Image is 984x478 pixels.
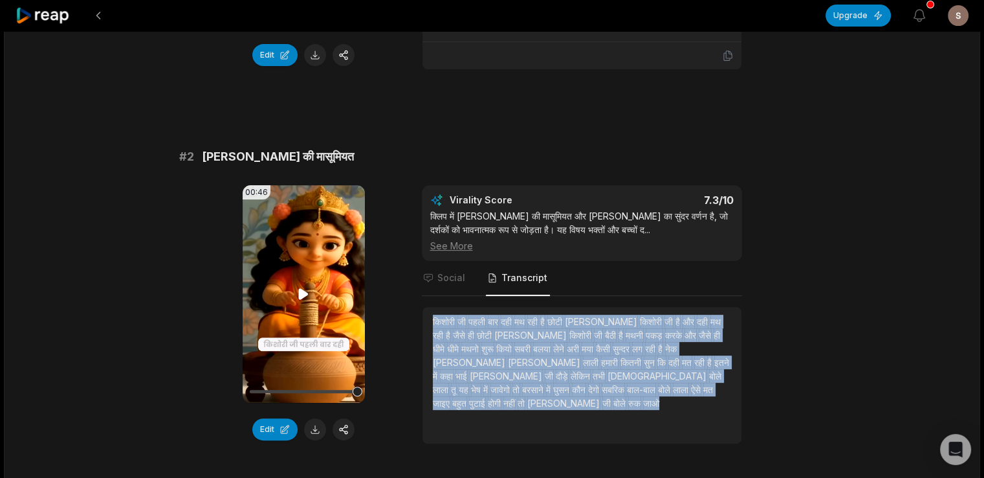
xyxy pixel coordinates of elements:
[501,316,514,327] span: दही
[697,316,710,327] span: दही
[699,330,714,341] span: जैसे
[626,330,646,341] span: मथनी
[501,271,547,284] span: Transcript
[643,398,659,409] span: जाओ
[422,261,742,296] nav: Tabs
[446,330,453,341] span: है
[682,357,694,368] span: मत
[595,194,734,207] div: 7.3 /10
[533,343,553,354] span: बलया
[632,343,645,354] span: लग
[481,343,496,354] span: शुरू
[433,357,508,368] span: [PERSON_NAME]
[644,357,657,368] span: सुन
[569,330,594,341] span: किशोरी
[514,316,527,327] span: मथ
[613,398,628,409] span: बोले
[556,370,571,381] span: दौड़े
[658,343,665,354] span: है
[488,316,501,327] span: बार
[668,357,682,368] span: दही
[707,357,714,368] span: है
[433,384,451,395] span: लाला
[433,330,446,341] span: रही
[714,330,720,341] span: ही
[470,370,545,381] span: [PERSON_NAME]
[522,384,546,395] span: बरसाने
[471,384,483,395] span: भेष
[605,330,618,341] span: बैठी
[202,148,354,166] span: [PERSON_NAME] की मासूमियत
[490,384,512,395] span: जावेगो
[252,418,298,440] button: Edit
[627,384,658,395] span: बाल-बाल
[582,343,596,354] span: मया
[494,330,569,341] span: [PERSON_NAME]
[483,384,490,395] span: में
[665,330,684,341] span: करके
[640,316,664,327] span: किशोरी
[613,343,632,354] span: सुन्दर
[468,330,477,341] span: ही
[825,5,891,27] button: Upgrade
[468,316,488,327] span: पहली
[477,330,494,341] span: छोटी
[710,316,721,327] span: मथ
[503,398,518,409] span: नहीं
[430,239,734,253] div: See More
[455,370,470,381] span: भाई
[645,343,658,354] span: रही
[673,384,691,395] span: लाला
[496,343,514,354] span: कियो
[583,357,601,368] span: लाली
[571,370,593,381] span: लेकिन
[546,384,553,395] span: में
[433,343,447,354] span: धीमे
[453,330,468,341] span: जैसे
[518,398,527,409] span: तो
[596,343,613,354] span: कैसी
[565,316,640,327] span: [PERSON_NAME]
[447,343,461,354] span: धीमे
[664,316,675,327] span: जी
[658,384,673,395] span: बोले
[553,343,567,354] span: लेने
[940,434,971,465] div: Open Intercom Messenger
[508,357,583,368] span: [PERSON_NAME]
[646,330,665,341] span: पकड़
[567,343,582,354] span: अरी
[703,384,713,395] span: मत
[618,330,626,341] span: है
[683,316,697,327] span: और
[594,330,605,341] span: जी
[714,357,729,368] span: इतने
[514,343,533,354] span: सबरी
[179,148,194,166] span: # 2
[451,384,459,395] span: तू
[665,343,677,354] span: नेक
[430,209,734,253] div: क्लिप में [PERSON_NAME] की मासूमियत और [PERSON_NAME] का सुंदर वर्णन है, जो दर्शकों को भावनात्मक र...
[457,316,468,327] span: जी
[588,384,602,395] span: देगो
[243,185,365,403] video: Your browser does not support mp4 format.
[628,398,643,409] span: रुक
[540,316,547,327] span: है
[602,398,613,409] span: जी
[684,330,699,341] span: और
[252,44,298,66] button: Edit
[461,343,481,354] span: मथनो
[691,384,703,395] span: ऐसे
[440,370,455,381] span: कहा
[433,398,452,409] span: जाइए
[450,194,589,207] div: Virality Score
[488,398,503,409] span: होगी
[545,370,556,381] span: जी
[433,316,457,327] span: किशोरी
[459,384,471,395] span: यह
[553,384,572,395] span: घुसन
[527,398,602,409] span: [PERSON_NAME]
[709,370,721,381] span: बोले
[452,398,469,409] span: बहुत
[512,384,522,395] span: तो
[547,316,565,327] span: छोटी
